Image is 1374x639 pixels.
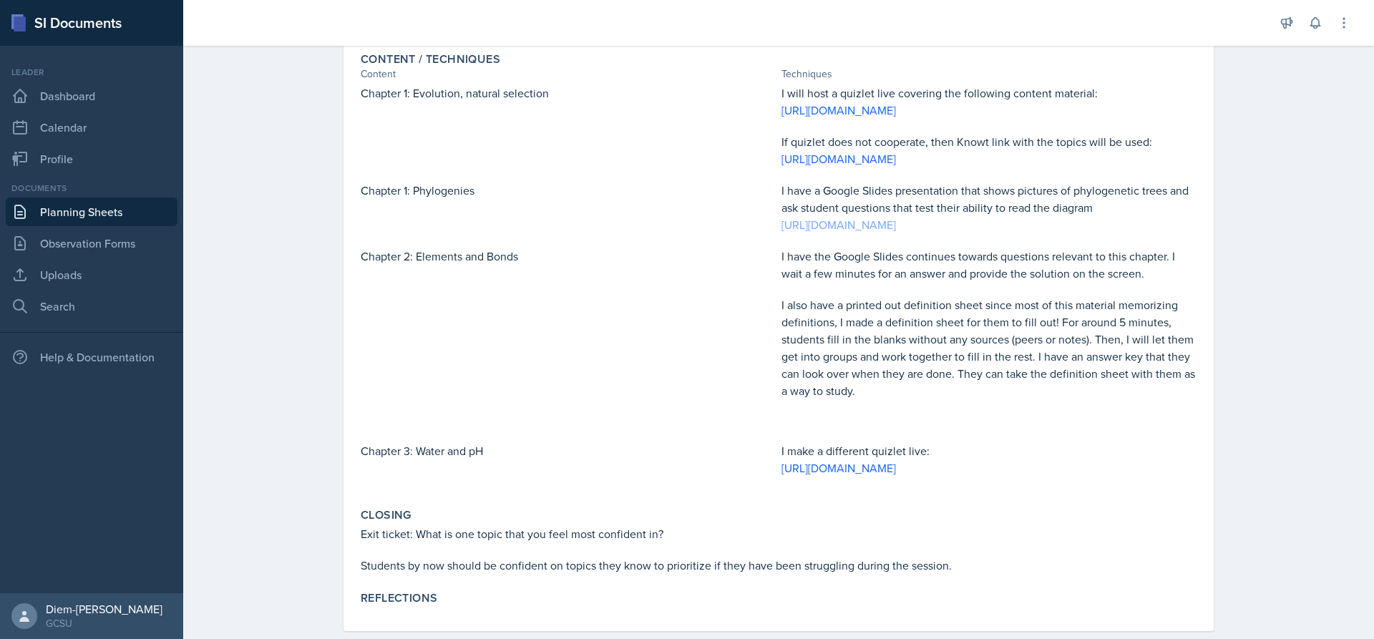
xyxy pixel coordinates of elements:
[781,442,1197,459] p: I make a different quizlet live:
[6,260,177,289] a: Uploads
[781,217,896,233] a: [URL][DOMAIN_NAME]
[6,182,177,195] div: Documents
[361,248,776,265] p: Chapter 2: Elements and Bonds
[781,151,896,167] a: [URL][DOMAIN_NAME]
[781,460,896,476] a: [URL][DOMAIN_NAME]
[361,52,500,67] label: Content / Techniques
[361,508,411,522] label: Closing
[6,343,177,371] div: Help & Documentation
[781,67,1197,82] div: Techniques
[781,133,1197,150] p: If quizlet does not cooperate, then Knowt link with the topics will be used:
[361,84,776,102] p: Chapter 1: Evolution, natural selection
[6,66,177,79] div: Leader
[46,602,162,616] div: Diem-[PERSON_NAME]
[781,182,1197,216] p: I have a Google Slides presentation that shows pictures of phylogenetic trees and ask student que...
[361,442,776,459] p: Chapter 3: Water and pH
[6,113,177,142] a: Calendar
[6,229,177,258] a: Observation Forms
[6,145,177,173] a: Profile
[361,182,776,199] p: Chapter 1: Phylogenies
[361,557,1197,574] p: Students by now should be confident on topics they know to prioritize if they have been strugglin...
[46,616,162,630] div: GCSU
[361,67,776,82] div: Content
[781,248,1197,282] p: I have the Google Slides continues towards questions relevant to this chapter. I wait a few minut...
[781,102,896,118] a: [URL][DOMAIN_NAME]
[781,296,1197,399] p: I also have a printed out definition sheet since most of this material memorizing definitions, I ...
[361,525,1197,542] p: Exit ticket: What is one topic that you feel most confident in?
[6,292,177,321] a: Search
[781,84,1197,102] p: I will host a quizlet live covering the following content material:
[361,591,437,605] label: Reflections
[6,82,177,110] a: Dashboard
[6,197,177,226] a: Planning Sheets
